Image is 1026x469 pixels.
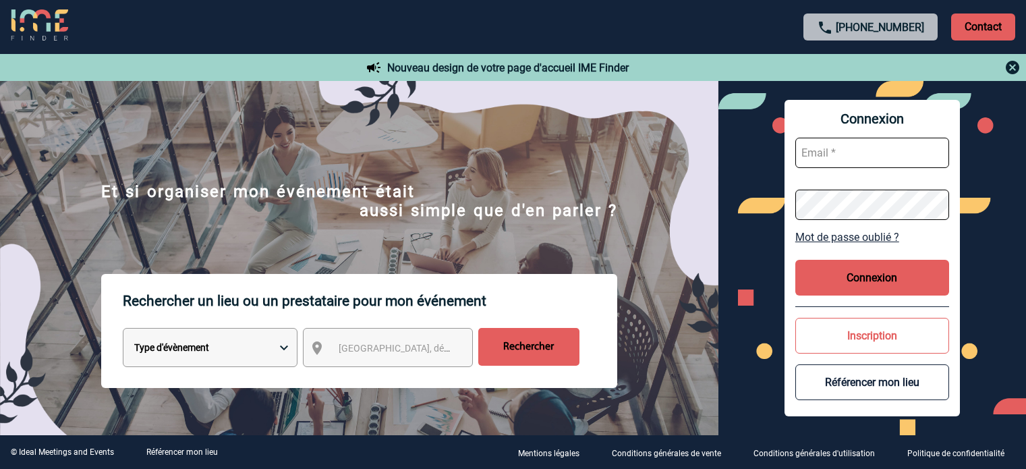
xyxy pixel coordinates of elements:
[743,446,896,459] a: Conditions générales d'utilisation
[123,274,617,328] p: Rechercher un lieu ou un prestataire pour mon événement
[11,447,114,457] div: © Ideal Meetings and Events
[612,449,721,458] p: Conditions générales de vente
[753,449,875,458] p: Conditions générales d'utilisation
[896,446,1026,459] a: Politique de confidentialité
[951,13,1015,40] p: Contact
[518,449,579,458] p: Mentions légales
[817,20,833,36] img: call-24-px.png
[795,364,949,400] button: Référencer mon lieu
[795,231,949,244] a: Mot de passe oublié ?
[795,111,949,127] span: Connexion
[146,447,218,457] a: Référencer mon lieu
[795,318,949,354] button: Inscription
[836,21,924,34] a: [PHONE_NUMBER]
[339,343,526,354] span: [GEOGRAPHIC_DATA], département, région...
[907,449,1004,458] p: Politique de confidentialité
[507,446,601,459] a: Mentions légales
[601,446,743,459] a: Conditions générales de vente
[795,138,949,168] input: Email *
[795,260,949,296] button: Connexion
[478,328,579,366] input: Rechercher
